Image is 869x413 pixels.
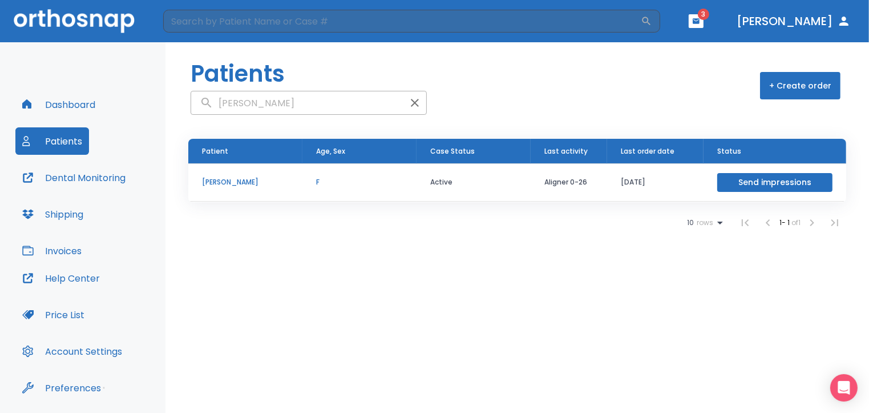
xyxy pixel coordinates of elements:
button: [PERSON_NAME] [732,11,855,31]
td: Active [417,163,531,202]
span: 3 [698,9,709,20]
span: Age, Sex [316,146,345,157]
span: 10 [687,219,694,227]
div: Tooltip anchor [99,383,109,393]
button: Dashboard [15,91,102,118]
p: F [316,177,403,187]
input: Search by Patient Name or Case # [163,10,641,33]
td: [DATE] [607,163,704,202]
button: Dental Monitoring [15,164,132,191]
p: [PERSON_NAME] [202,177,289,187]
span: 1 - 1 [779,218,791,227]
input: search [191,92,403,114]
h1: Patients [191,57,285,91]
button: + Create order [760,72,840,99]
td: Aligner 0-26 [531,163,607,202]
span: Patient [202,146,228,157]
span: Last order date [621,146,674,157]
span: Status [717,146,741,157]
button: Help Center [15,264,107,292]
img: Orthosnap [14,9,135,33]
button: Send impressions [717,173,832,192]
button: Shipping [15,201,90,228]
div: Open Intercom Messenger [830,374,858,402]
button: Patients [15,127,89,155]
span: Last activity [544,146,588,157]
span: rows [694,219,713,227]
span: Case Status [430,146,475,157]
button: Account Settings [15,338,129,365]
button: Preferences [15,374,108,402]
span: of 1 [791,218,801,227]
button: Invoices [15,237,88,264]
button: Price List [15,301,91,328]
